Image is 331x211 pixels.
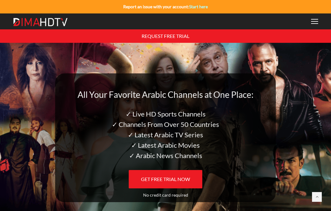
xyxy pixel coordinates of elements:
span: ✓ Latest Arabic TV Series [128,131,203,139]
a: GET FREE TRIAL NOW [129,170,202,188]
span: No credit card required [143,192,188,198]
span: GET FREE TRIAL NOW [141,176,190,182]
span: ✓ Latest Arabic Movies [131,141,200,149]
span: ✓ Live HD Sports Channels [126,110,206,118]
span: ✓ Arabic News Channels [129,151,202,160]
span: All Your Favorite Arabic Channels at One Place: [78,89,253,100]
span: ✓ Channels From Over 50 Countries [112,120,219,128]
a: Back to top [312,192,322,202]
img: Dima HDTV [13,18,68,27]
strong: Report an issue with your account: [123,4,208,9]
a: REQUEST FREE TRIAL [142,33,189,39]
a: Start here [189,4,208,9]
